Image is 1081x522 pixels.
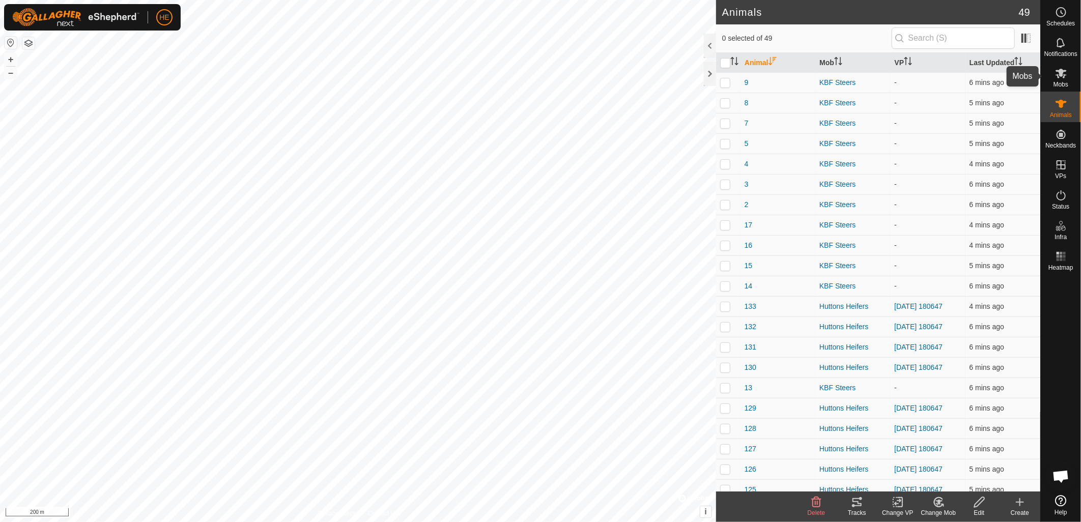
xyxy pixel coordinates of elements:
[1055,173,1066,179] span: VPs
[970,221,1004,229] span: 28 Aug 2025, 12:24 pm
[745,423,756,434] span: 128
[819,322,886,332] div: Huttons Heifers
[819,423,886,434] div: Huttons Heifers
[815,53,890,73] th: Mob
[368,509,398,518] a: Contact Us
[22,37,35,49] button: Map Layers
[819,342,886,353] div: Huttons Heifers
[819,159,886,169] div: KBF Steers
[970,445,1004,453] span: 28 Aug 2025, 12:23 pm
[1019,5,1030,20] span: 49
[819,220,886,230] div: KBF Steers
[894,262,897,270] app-display-virtual-paddock-transition: -
[837,508,877,517] div: Tracks
[918,508,959,517] div: Change Mob
[745,199,749,210] span: 2
[894,363,943,371] a: [DATE] 180647
[894,160,897,168] app-display-virtual-paddock-transition: -
[970,180,1004,188] span: 28 Aug 2025, 12:23 pm
[970,78,1004,86] span: 28 Aug 2025, 12:22 pm
[745,98,749,108] span: 8
[705,507,707,516] span: i
[745,383,753,393] span: 13
[159,12,169,23] span: HE
[1045,142,1076,149] span: Neckbands
[894,445,943,453] a: [DATE] 180647
[894,485,943,494] a: [DATE] 180647
[722,33,892,44] span: 0 selected of 49
[1055,509,1067,515] span: Help
[970,404,1004,412] span: 28 Aug 2025, 12:23 pm
[970,424,1004,432] span: 28 Aug 2025, 12:23 pm
[894,343,943,351] a: [DATE] 180647
[894,404,943,412] a: [DATE] 180647
[819,98,886,108] div: KBF Steers
[1054,81,1068,88] span: Mobs
[819,138,886,149] div: KBF Steers
[970,241,1004,249] span: 28 Aug 2025, 12:24 pm
[970,139,1004,148] span: 28 Aug 2025, 12:23 pm
[5,37,17,49] button: Reset Map
[745,464,756,475] span: 126
[745,281,753,292] span: 14
[745,138,749,149] span: 5
[970,302,1004,310] span: 28 Aug 2025, 12:24 pm
[970,485,1004,494] span: 28 Aug 2025, 12:23 pm
[769,59,777,67] p-sorticon: Activate to sort
[970,262,1004,270] span: 28 Aug 2025, 12:23 pm
[894,282,897,290] app-display-virtual-paddock-transition: -
[819,240,886,251] div: KBF Steers
[1000,508,1040,517] div: Create
[1052,204,1069,210] span: Status
[730,59,738,67] p-sorticon: Activate to sort
[894,302,943,310] a: [DATE] 180647
[1048,265,1073,271] span: Heatmap
[722,6,1019,18] h2: Animals
[894,221,897,229] app-display-virtual-paddock-transition: -
[877,508,918,517] div: Change VP
[894,465,943,473] a: [DATE] 180647
[819,199,886,210] div: KBF Steers
[1046,20,1075,26] span: Schedules
[819,77,886,88] div: KBF Steers
[894,78,897,86] app-display-virtual-paddock-transition: -
[5,67,17,79] button: –
[318,509,356,518] a: Privacy Policy
[1014,59,1022,67] p-sorticon: Activate to sort
[894,424,943,432] a: [DATE] 180647
[741,53,815,73] th: Animal
[819,444,886,454] div: Huttons Heifers
[890,53,965,73] th: VP
[834,59,842,67] p-sorticon: Activate to sort
[819,260,886,271] div: KBF Steers
[819,484,886,495] div: Huttons Heifers
[894,323,943,331] a: [DATE] 180647
[970,119,1004,127] span: 28 Aug 2025, 12:23 pm
[894,200,897,209] app-display-virtual-paddock-transition: -
[970,282,1004,290] span: 28 Aug 2025, 12:22 pm
[970,99,1004,107] span: 28 Aug 2025, 12:23 pm
[970,200,1004,209] span: 28 Aug 2025, 12:23 pm
[819,464,886,475] div: Huttons Heifers
[819,281,886,292] div: KBF Steers
[1041,491,1081,519] a: Help
[970,465,1004,473] span: 28 Aug 2025, 12:23 pm
[904,59,912,67] p-sorticon: Activate to sort
[745,484,756,495] span: 125
[745,362,756,373] span: 130
[745,118,749,129] span: 7
[970,160,1004,168] span: 28 Aug 2025, 12:24 pm
[819,362,886,373] div: Huttons Heifers
[894,139,897,148] app-display-virtual-paddock-transition: -
[745,342,756,353] span: 131
[894,384,897,392] app-display-virtual-paddock-transition: -
[745,260,753,271] span: 15
[819,301,886,312] div: Huttons Heifers
[745,444,756,454] span: 127
[970,343,1004,351] span: 28 Aug 2025, 12:22 pm
[1050,112,1072,118] span: Animals
[970,323,1004,331] span: 28 Aug 2025, 12:22 pm
[819,403,886,414] div: Huttons Heifers
[819,118,886,129] div: KBF Steers
[819,383,886,393] div: KBF Steers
